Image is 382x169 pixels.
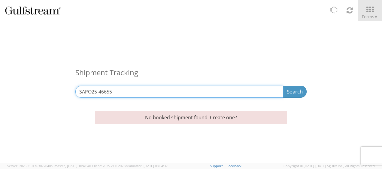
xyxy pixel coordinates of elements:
[227,164,241,168] a: Feedback
[7,164,91,168] span: Server: 2025.21.0-c63077040a8
[75,60,307,85] h3: Shipment Tracking
[5,5,61,16] img: gulfstream-logo-030f482cb65ec2084a9d.png
[362,14,378,19] span: Forms
[54,164,91,168] span: master, [DATE] 10:41:40
[210,164,223,168] a: Support
[283,164,375,168] span: Copyright © [DATE]-[DATE] Agistix Inc., All Rights Reserved
[75,86,283,98] input: Enter the Reference Number, Pro Number, Bill of Lading, or Agistix Number (at least 4 chars)
[131,164,168,168] span: master, [DATE] 08:04:37
[92,164,168,168] span: Client: 2025.21.0-c073d8a
[374,14,378,19] span: ▼
[95,111,287,124] p: No booked shipment found. Create one?
[283,86,307,98] button: Search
